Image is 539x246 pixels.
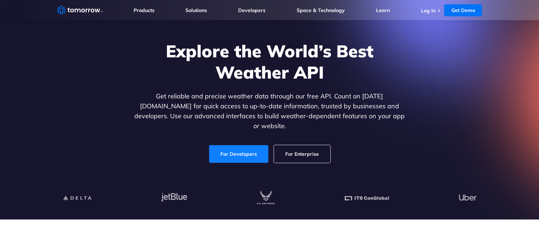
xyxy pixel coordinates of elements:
[57,5,103,16] a: Home link
[133,40,406,83] h1: Explore the World’s Best Weather API
[238,7,265,13] a: Developers
[209,145,268,163] a: For Developers
[376,7,390,13] a: Learn
[421,7,435,14] a: Log In
[444,4,482,16] a: Get Demo
[134,7,155,13] a: Products
[133,91,406,131] p: Get reliable and precise weather data through our free API. Count on [DATE][DOMAIN_NAME] for quic...
[274,145,330,163] a: For Enterprise
[297,7,345,13] a: Space & Technology
[185,7,207,13] a: Solutions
